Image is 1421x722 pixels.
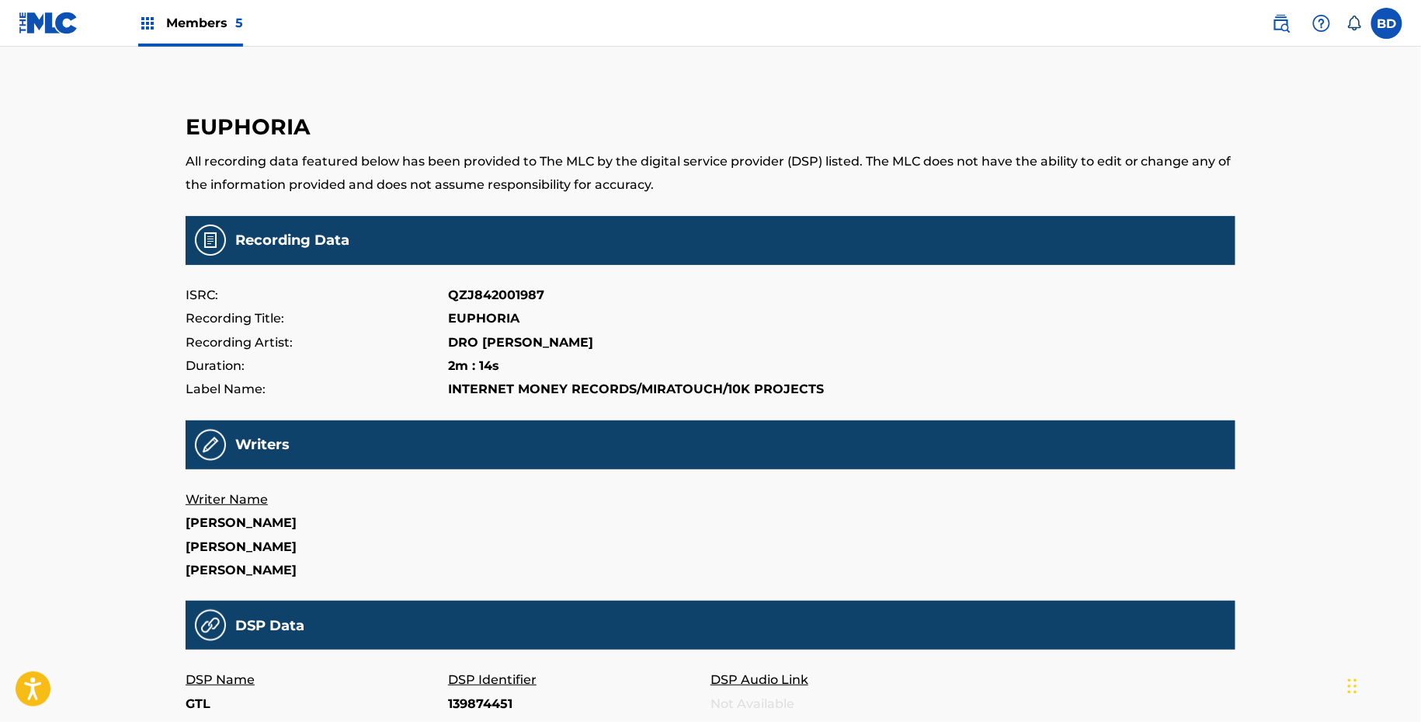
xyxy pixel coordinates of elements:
p: 139874451 [448,692,710,716]
p: Label Name: [186,378,448,401]
p: GTL [186,692,448,716]
p: QZJ842001987 [448,284,544,307]
div: Notifications [1346,16,1362,31]
p: [PERSON_NAME] [186,559,448,582]
div: User Menu [1371,8,1402,39]
p: Recording Title: [186,307,448,330]
div: Drag [1348,663,1357,710]
h5: DSP Data [235,617,304,635]
img: search [1272,14,1291,33]
img: Recording Writers [195,429,226,461]
p: Writer Name [186,488,448,511]
p: 2m : 14s [448,354,499,378]
div: Help [1306,8,1337,39]
a: Public Search [1266,8,1297,39]
p: ISRC: [186,284,448,307]
img: help [1312,14,1331,33]
p: DRO [PERSON_NAME] [448,331,593,354]
span: Members [166,14,243,32]
p: DSP Name [186,668,448,692]
p: Duration: [186,354,448,378]
img: MLC Logo [19,12,78,34]
p: All recording data featured below has been provided to The MLC by the digital service provider (D... [186,150,1235,197]
p: INTERNET MONEY RECORDS/MIRATOUCH/10K PROJECTS [448,378,824,401]
p: EUPHORIA [448,307,519,330]
p: [PERSON_NAME] [186,511,448,535]
h5: Writers [235,436,290,454]
img: 31a9e25fa6e13e71f14b.png [195,609,226,641]
p: DSP Identifier [448,668,710,692]
img: Top Rightsholders [138,14,157,33]
iframe: Chat Widget [1343,647,1421,722]
span: 5 [235,16,243,30]
p: Not Available [710,692,973,716]
p: DSP Audio Link [710,668,973,692]
h3: EUPHORIA [186,113,1235,141]
p: [PERSON_NAME] [186,535,448,559]
img: Recording Data [195,225,226,256]
p: Recording Artist: [186,331,448,354]
h5: Recording Data [235,232,349,249]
